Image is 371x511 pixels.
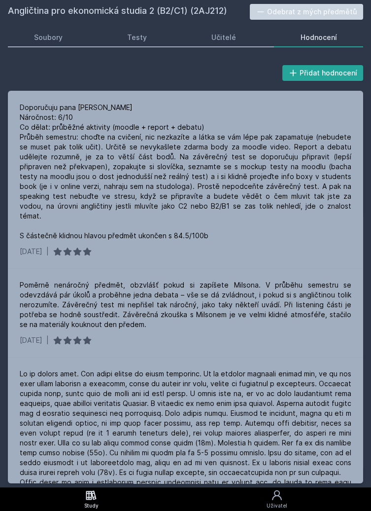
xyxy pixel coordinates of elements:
div: Poměrně nenáročný předmět, obzvlášť pokud si zapíšete Milsona. V průběhu semestru se odevzdává pá... [20,280,351,329]
a: Soubory [8,28,89,47]
div: [DATE] [20,247,42,256]
div: Study [84,502,99,510]
button: Přidat hodnocení [282,65,364,81]
div: Doporučuju pana [PERSON_NAME] Náročnost: 6/10 Co dělat: průběžné aktivity (moodle + report + deba... [20,103,351,241]
button: Odebrat z mých předmětů [250,4,364,20]
div: [DATE] [20,335,42,345]
a: Učitelé [185,28,263,47]
div: Soubory [34,33,63,42]
a: Testy [101,28,173,47]
div: | [46,335,49,345]
div: Testy [127,33,147,42]
div: Učitelé [211,33,236,42]
a: Uživatel [182,487,371,511]
a: Hodnocení [274,28,363,47]
div: | [46,247,49,256]
div: Uživatel [267,502,287,510]
h2: Angličtina pro ekonomická studia 2 (B2/C1) (2AJ212) [8,4,250,20]
div: Hodnocení [301,33,337,42]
